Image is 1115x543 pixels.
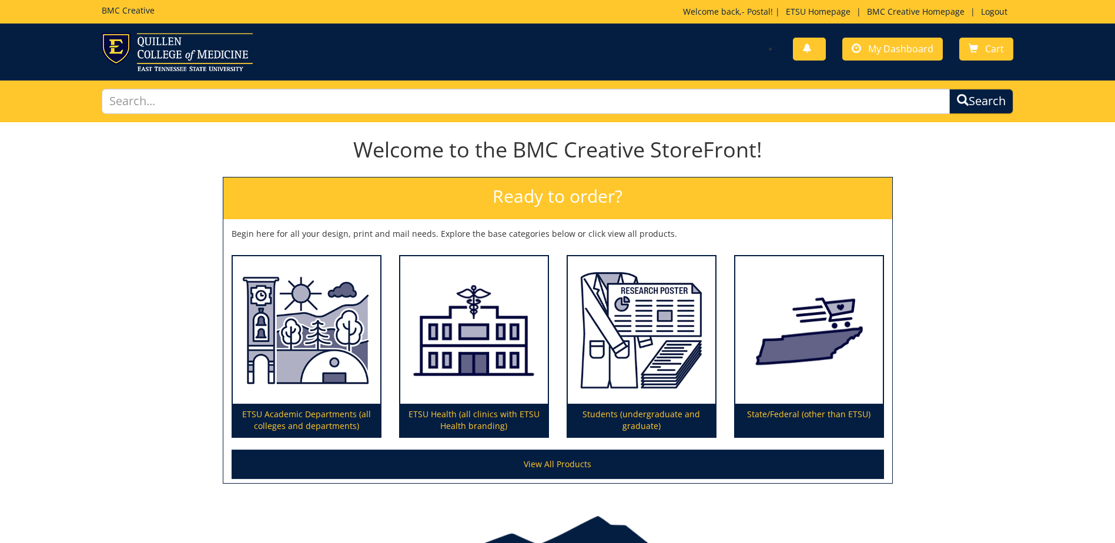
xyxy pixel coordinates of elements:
h1: Welcome to the BMC Creative StoreFront! [223,138,893,162]
a: View All Products [232,450,884,479]
img: Students (undergraduate and graduate) [568,256,715,404]
p: Welcome back, ! | | | [683,6,1013,18]
h2: Ready to order? [223,177,892,219]
a: Logout [975,6,1013,17]
p: Students (undergraduate and graduate) [568,404,715,437]
h5: BMC Creative [102,6,155,15]
button: Search [949,89,1013,114]
img: ETSU logo [102,33,253,71]
img: ETSU Academic Departments (all colleges and departments) [233,256,380,404]
a: Students (undergraduate and graduate) [568,256,715,437]
span: Cart [985,42,1004,55]
a: My Dashboard [842,38,943,61]
a: State/Federal (other than ETSU) [735,256,883,437]
a: - Postal [742,6,771,17]
p: Begin here for all your design, print and mail needs. Explore the base categories below or click ... [232,228,884,240]
p: ETSU Health (all clinics with ETSU Health branding) [400,404,548,437]
a: ETSU Academic Departments (all colleges and departments) [233,256,380,437]
span: My Dashboard [868,42,933,55]
img: State/Federal (other than ETSU) [735,256,883,404]
input: Search... [102,89,950,114]
p: ETSU Academic Departments (all colleges and departments) [233,404,380,437]
a: BMC Creative Homepage [861,6,970,17]
a: Cart [959,38,1013,61]
p: State/Federal (other than ETSU) [735,404,883,437]
a: ETSU Health (all clinics with ETSU Health branding) [400,256,548,437]
a: ETSU Homepage [780,6,856,17]
img: ETSU Health (all clinics with ETSU Health branding) [400,256,548,404]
